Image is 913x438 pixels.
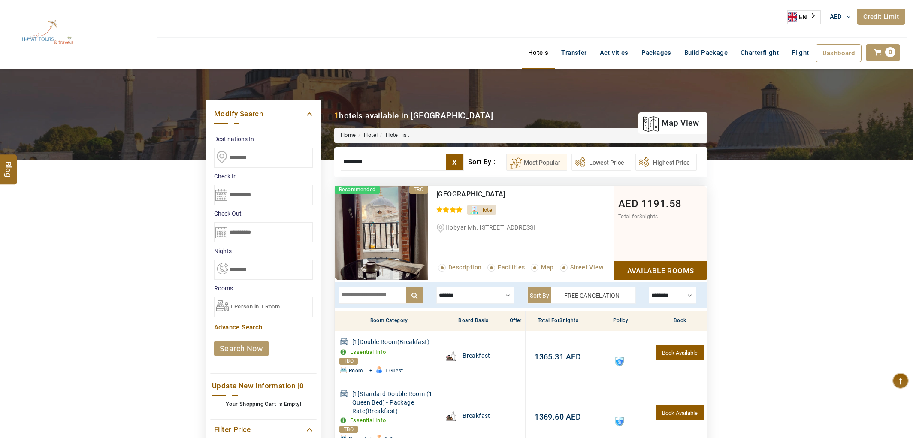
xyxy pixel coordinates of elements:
[643,114,699,133] a: map view
[498,264,525,271] span: Facilities
[350,417,386,423] a: Essential Info
[559,317,562,323] span: 3
[349,368,367,374] span: Room 1
[436,190,578,199] div: Grand Sirkeci Hotel
[339,358,358,365] div: TBO
[866,44,900,61] a: 0
[857,9,905,25] a: Credit Limit
[214,209,313,218] label: Check Out
[214,247,313,255] label: nights
[535,352,564,361] span: 1365.31
[504,311,525,331] th: Offer
[335,186,380,194] span: Recommended
[226,401,301,407] b: Your Shopping Cart Is Empty!
[214,341,269,356] a: search now
[535,352,581,361] a: 1365.31AED
[445,224,535,231] span: Hobyar Mh. [STREET_ADDRESS]
[352,338,438,347] span: [1]Double Room(Breakfast)
[635,154,697,171] button: Highest Price
[614,261,707,280] a: Show Rooms
[787,10,821,24] div: Language
[463,411,490,420] span: Breakfast
[639,214,642,220] span: 3
[734,44,785,61] a: Charterflight
[571,154,631,171] button: Lowest Price
[860,384,913,425] iframe: chat widget
[441,311,504,331] th: Board Basis
[468,154,506,171] div: Sort By :
[822,49,855,57] span: Dashboard
[334,111,339,121] b: 1
[564,352,581,361] span: AED
[463,351,490,360] span: Breakfast
[588,311,651,331] th: Policy
[3,161,14,169] span: Blog
[214,172,313,181] label: Check In
[555,44,593,61] a: Transfer
[214,323,263,331] a: Advance Search
[522,44,555,61] a: Hotels
[787,10,821,24] aside: Language selected: English
[446,154,463,170] label: x
[618,214,658,220] span: Total for nights
[535,412,581,421] a: 1369.60AED
[570,264,603,271] span: Street View
[214,424,313,435] a: Filter Price
[506,154,567,171] button: Most Popular
[352,390,438,415] span: [1]Standard Double Room (1 Queen Bed) - Package Rate(Breakfast)
[334,110,493,121] div: hotels available in [GEOGRAPHIC_DATA]
[528,287,551,303] label: Sort By
[792,49,809,57] span: Flight
[656,345,704,360] a: 1 Units
[230,303,280,310] span: 1 Person in 1 Room
[564,292,620,299] label: FREE CANCELATION
[409,186,428,194] div: TBO
[785,44,815,61] a: Flight
[788,11,820,24] a: EN
[741,49,779,57] span: Charterflight
[641,198,682,210] span: 1191.58
[214,284,313,293] label: Rooms
[656,405,704,420] a: 1 Units
[436,190,505,198] a: [GEOGRAPHIC_DATA]
[364,132,378,138] a: Hotel
[526,311,588,331] th: Total for nights
[214,135,313,143] label: Destinations In
[384,368,403,374] span: 1 Guest
[339,426,358,433] div: TBO
[564,412,581,421] span: AED
[341,132,356,138] a: Home
[378,131,409,139] li: Hotel list
[214,108,313,120] a: Modify Search
[335,311,441,331] th: Room Category
[350,349,386,355] a: Essential Info
[618,198,638,210] span: AED
[448,264,481,271] span: Description
[480,207,494,213] span: Hotel
[885,47,895,57] span: 0
[678,44,734,61] a: Build Package
[535,412,564,421] span: 1369.60
[651,311,707,331] th: Book
[335,186,428,280] img: 63586f7a5eda47fb67145a7a3d5ddb05c9d9f63e.jpeg
[541,264,553,271] span: Map
[6,4,88,62] img: The Royal Line Holidays
[830,13,842,21] span: AED
[593,44,635,61] a: Activities
[299,381,304,390] span: 0
[212,380,315,392] a: Update New Information |0
[635,44,678,61] a: Packages
[369,368,372,374] span: +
